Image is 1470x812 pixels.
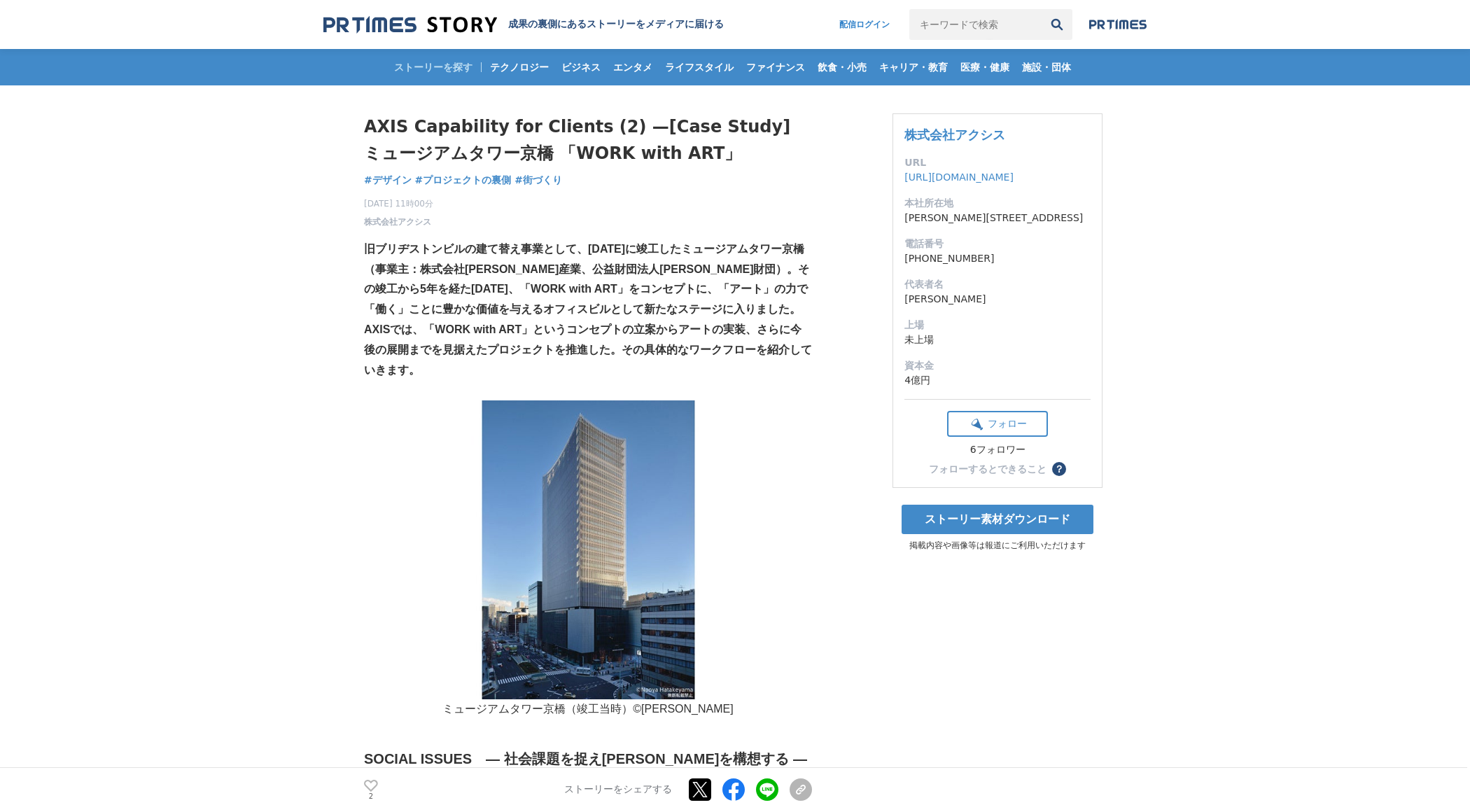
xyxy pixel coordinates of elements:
[364,323,812,376] strong: AXISでは、「WORK with ART」というコンセプトの立案からアートの実装、さらに今後の展開までを見据えたプロジェクトを推進した。その具体的なワークフローを紹介していきます。
[484,61,554,73] span: テクノロジー
[1016,61,1077,73] span: 施設・団体
[1052,462,1066,476] button: ？
[364,793,378,800] p: 2
[364,216,431,228] a: 株式会社アクシス
[904,251,1091,266] dd: [PHONE_NUMBER]
[364,699,812,720] p: ミュージアムタワー京橋（竣工当時）©︎[PERSON_NAME]
[904,237,1091,251] dt: 電話番号
[364,174,412,186] span: #デザイン
[947,444,1048,456] div: 6フォロワー
[364,173,412,188] a: #デザイン
[564,784,672,797] p: ストーリーをシェアする
[947,411,1048,437] button: フォロー
[812,61,872,73] span: 飲食・小売
[514,173,562,188] a: #街づくり
[825,9,904,40] a: 配信ログイン
[1016,49,1077,85] a: 施設・団体
[608,61,658,73] span: エンタメ
[929,464,1046,474] div: フォローするとできること
[874,61,953,73] span: キャリア・教育
[909,9,1042,40] input: キーワードで検索
[556,49,606,85] a: ビジネス
[323,15,724,34] a: 成果の裏側にあるストーリーをメディアに届ける 成果の裏側にあるストーリーをメディアに届ける
[955,61,1015,73] span: 医療・健康
[514,174,562,186] span: #街づくり
[364,197,433,210] span: [DATE] 11時00分
[415,174,512,186] span: #プロジェクトの裏側
[904,171,1014,183] a: [URL][DOMAIN_NAME]
[904,196,1091,211] dt: 本社所在地
[904,127,1005,142] a: 株式会社アクシス
[415,173,512,188] a: #プロジェクトの裏側
[904,358,1091,373] dt: 資本金
[904,332,1091,347] dd: 未上場
[364,113,812,167] h1: AXIS Capability for Clients (2) —[Case Study] ミュージアムタワー京橋 「WORK with ART」
[904,211,1091,225] dd: [PERSON_NAME][STREET_ADDRESS]
[812,49,872,85] a: 飲食・小売
[741,61,811,73] span: ファイナンス
[608,49,658,85] a: エンタメ
[1089,19,1147,30] img: prtimes
[364,243,809,315] strong: 旧ブリヂストンビルの建て替え事業として、[DATE]に竣工したミュージアムタワー京橋（事業主：株式会社[PERSON_NAME]産業、公益財団法人[PERSON_NAME]財団）。その竣工から5...
[364,751,807,766] strong: SOCIAL ISSUES ― 社会課題を捉え[PERSON_NAME]を構想する ―
[364,400,812,699] img: thumbnail_f7baa5e0-9507-11f0-a3ac-3f37f5cef996.jpg
[508,18,724,31] h2: 成果の裏側にあるストーリーをメディアに届ける
[902,505,1093,534] a: ストーリー素材ダウンロード
[874,49,953,85] a: キャリア・教育
[904,318,1091,332] dt: 上場
[556,61,606,73] span: ビジネス
[659,61,739,73] span: ライフスタイル
[904,292,1091,307] dd: [PERSON_NAME]
[1042,9,1072,40] button: 検索
[892,540,1102,552] p: 掲載内容や画像等は報道にご利用いただけます
[1054,464,1064,474] span: ？
[484,49,554,85] a: テクノロジー
[904,277,1091,292] dt: 代表者名
[904,155,1091,170] dt: URL
[955,49,1015,85] a: 医療・健康
[741,49,811,85] a: ファイナンス
[904,373,1091,388] dd: 4億円
[659,49,739,85] a: ライフスタイル
[323,15,497,34] img: 成果の裏側にあるストーリーをメディアに届ける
